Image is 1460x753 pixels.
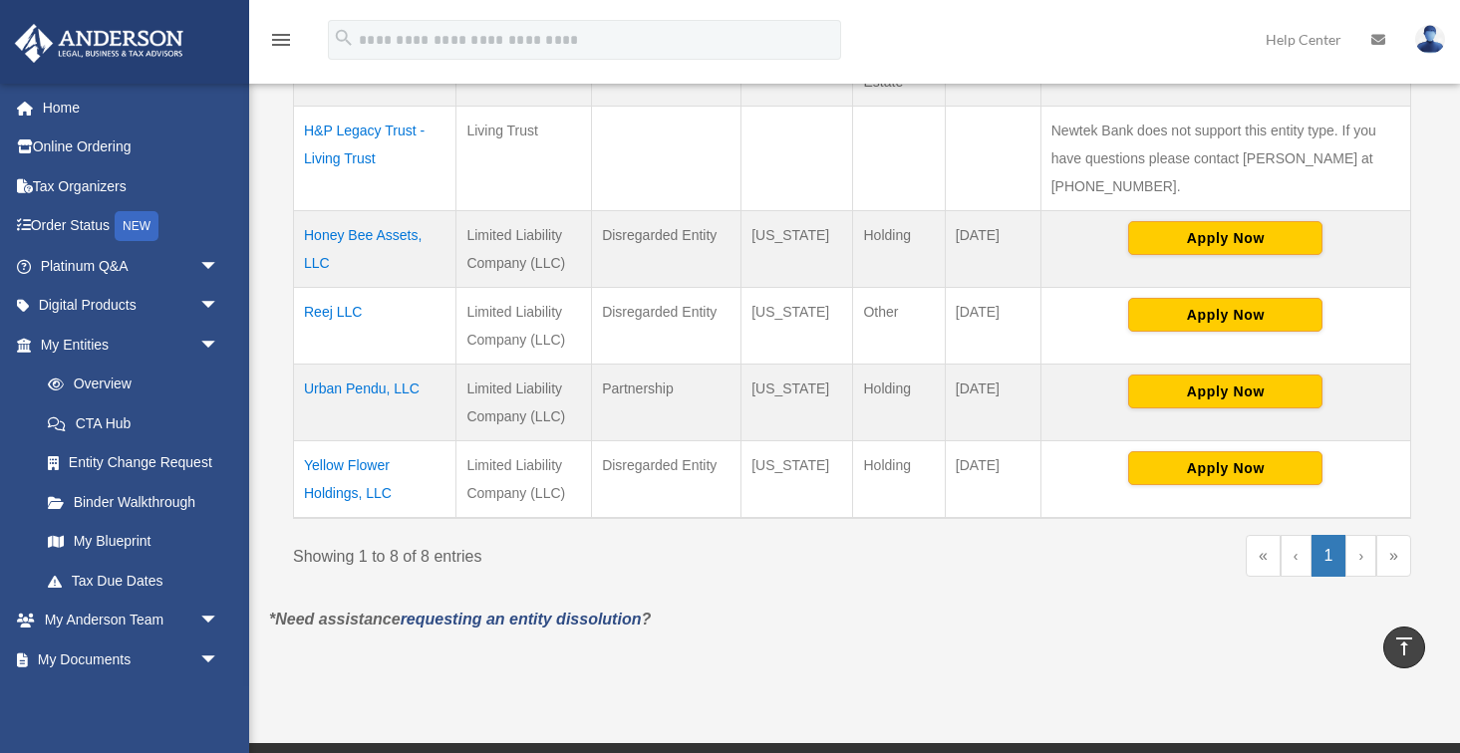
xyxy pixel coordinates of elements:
[294,440,456,518] td: Yellow Flower Holdings, LLC
[1128,451,1322,485] button: Apply Now
[945,364,1040,440] td: [DATE]
[28,561,239,601] a: Tax Due Dates
[14,166,249,206] a: Tax Organizers
[14,206,249,247] a: Order StatusNEW
[456,440,592,518] td: Limited Liability Company (LLC)
[456,364,592,440] td: Limited Liability Company (LLC)
[14,246,249,286] a: Platinum Q&Aarrow_drop_down
[199,325,239,366] span: arrow_drop_down
[14,639,249,679] a: My Documentsarrow_drop_down
[269,35,293,52] a: menu
[199,601,239,641] span: arrow_drop_down
[14,127,249,167] a: Online Ordering
[592,364,741,440] td: Partnership
[853,210,945,287] td: Holding
[28,482,239,522] a: Binder Walkthrough
[741,287,853,364] td: [US_STATE]
[1128,221,1322,255] button: Apply Now
[592,287,741,364] td: Disregarded Entity
[853,364,945,440] td: Holding
[945,287,1040,364] td: [DATE]
[592,440,741,518] td: Disregarded Entity
[294,364,456,440] td: Urban Pendu, LLC
[294,287,456,364] td: Reej LLC
[28,365,229,404] a: Overview
[14,88,249,127] a: Home
[199,679,239,720] span: arrow_drop_down
[28,443,239,483] a: Entity Change Request
[1415,25,1445,54] img: User Pic
[1312,535,1346,577] a: 1
[199,246,239,287] span: arrow_drop_down
[333,27,355,49] i: search
[14,679,249,719] a: Online Learningarrow_drop_down
[741,364,853,440] td: [US_STATE]
[199,639,239,680] span: arrow_drop_down
[269,611,651,627] em: *Need assistance ?
[853,440,945,518] td: Holding
[28,403,239,443] a: CTA Hub
[741,440,853,518] td: [US_STATE]
[294,210,456,287] td: Honey Bee Assets, LLC
[1040,106,1410,210] td: Newtek Bank does not support this entity type. If you have questions please contact [PERSON_NAME]...
[1246,535,1281,577] a: First
[456,106,592,210] td: Living Trust
[456,287,592,364] td: Limited Liability Company (LLC)
[14,286,249,326] a: Digital Productsarrow_drop_down
[1128,298,1322,332] button: Apply Now
[592,210,741,287] td: Disregarded Entity
[1345,535,1376,577] a: Next
[945,210,1040,287] td: [DATE]
[1392,634,1416,658] i: vertical_align_top
[1128,375,1322,408] button: Apply Now
[9,24,189,63] img: Anderson Advisors Platinum Portal
[456,210,592,287] td: Limited Liability Company (LLC)
[1376,535,1411,577] a: Last
[14,601,249,640] a: My Anderson Teamarrow_drop_down
[741,210,853,287] td: [US_STATE]
[28,522,239,562] a: My Blueprint
[1281,535,1312,577] a: Previous
[293,535,837,571] div: Showing 1 to 8 of 8 entries
[401,611,642,627] a: requesting an entity dissolution
[14,325,239,365] a: My Entitiesarrow_drop_down
[853,287,945,364] td: Other
[269,28,293,52] i: menu
[294,106,456,210] td: H&P Legacy Trust - Living Trust
[115,211,158,241] div: NEW
[945,440,1040,518] td: [DATE]
[1383,627,1425,668] a: vertical_align_top
[199,286,239,327] span: arrow_drop_down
